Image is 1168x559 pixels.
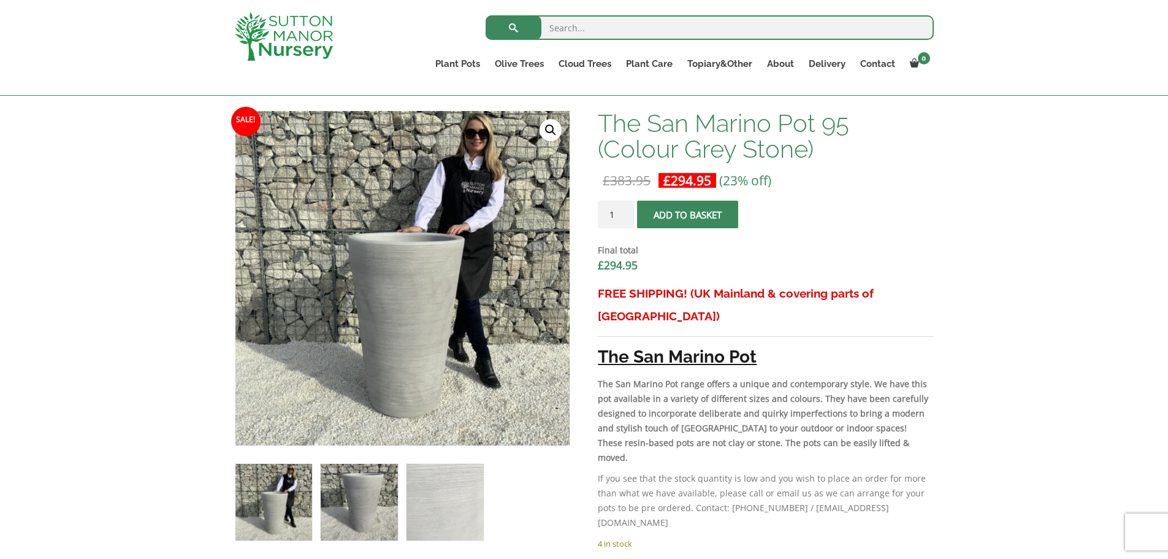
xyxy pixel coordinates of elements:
img: The San Marino Pot 95 (Colour Grey Stone) - Image 2 [321,464,397,541]
a: Olive Trees [487,55,551,72]
input: Search... [486,15,934,40]
span: £ [603,172,610,189]
h1: The San Marino Pot 95 (Colour Grey Stone) [598,110,933,162]
a: Plant Care [619,55,680,72]
bdi: 294.95 [598,258,638,272]
a: About [760,55,801,72]
strong: The San Marino Pot [598,347,757,367]
bdi: 294.95 [663,172,711,189]
span: Sale! [231,107,261,136]
a: Topiary&Other [680,55,760,72]
img: logo [235,12,333,61]
a: Contact [853,55,903,72]
span: (23% off) [719,172,771,189]
bdi: 383.95 [603,172,651,189]
dt: Final total [598,243,933,258]
span: £ [598,258,604,272]
a: Delivery [801,55,853,72]
a: 0 [903,55,934,72]
span: £ [663,172,671,189]
img: The San Marino Pot 95 (Colour Grey Stone) - Image 3 [407,464,483,541]
p: 4 in stock [598,536,933,551]
strong: The San Marino Pot range offers a unique and contemporary style. We have this pot available in a ... [598,378,928,463]
button: Add to basket [637,201,738,228]
a: Plant Pots [428,55,487,72]
span: 0 [918,52,930,64]
img: The San Marino Pot 95 (Colour Grey Stone) [235,464,312,541]
h3: FREE SHIPPING! (UK Mainland & covering parts of [GEOGRAPHIC_DATA]) [598,282,933,328]
a: View full-screen image gallery [540,119,562,141]
input: Product quantity [598,201,635,228]
a: Cloud Trees [551,55,619,72]
p: If you see that the stock quantity is low and you wish to place an order for more than what we ha... [598,471,933,530]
